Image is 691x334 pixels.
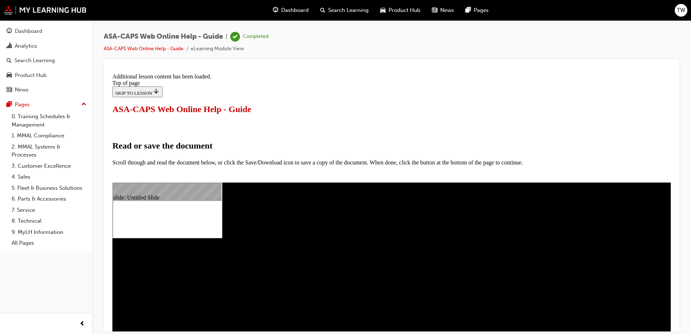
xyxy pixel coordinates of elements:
div: Analytics [15,42,37,50]
span: news-icon [432,6,437,15]
div: News [15,86,29,94]
span: SKIP TO LESSON [6,20,50,25]
span: TW [677,6,685,14]
span: search-icon [320,6,325,15]
a: News [3,83,89,97]
span: Product Hub [389,6,420,14]
a: 8. Technical [9,215,89,227]
a: news-iconNews [426,3,460,18]
li: eLearning Module View [191,45,244,53]
button: Pages [3,98,89,111]
a: Product Hub [3,69,89,82]
a: 9. MyLH Information [9,227,89,238]
span: ASA-CAPS Web Online Help - Guide [104,33,223,41]
a: 4. Sales [9,171,89,183]
div: CAPS WEB Online Help [28,35,93,41]
a: 6. Parts & Accessories [9,193,89,205]
iframe: ASA-CAPS Web Online Help - Guide [3,112,113,168]
div: ASA [14,35,26,41]
a: 5. Fleet & Business Solutions [9,183,89,194]
a: 1. MMAL Compliance [9,130,89,141]
a: Dashboard [3,25,89,38]
a: pages-iconPages [460,3,494,18]
a: Search Learning [3,54,89,67]
span: prev-icon [80,320,85,329]
p: Scroll through and read the document below, or click the Save/Download icon to save a copy of the... [3,89,561,95]
span: car-icon [380,6,386,15]
span: Search Learning [328,6,369,14]
h1: ASA-CAPS Web Online Help - Guide [3,34,561,44]
a: 0. Training Schedules & Management [9,111,89,130]
button: SKIP TO LESSON [3,16,53,27]
a: guage-iconDashboard [267,3,314,18]
div: Pages [15,100,30,109]
div: Additional lesson content has been loaded. [3,3,561,9]
a: Page 1 [3,18,106,68]
button: TW [675,4,687,17]
span: pages-icon [465,6,471,15]
span: news-icon [7,87,12,93]
span: | [226,33,227,41]
a: 3. Customer Excellence [9,160,89,172]
span: News [440,6,454,14]
span: Dashboard [281,6,309,14]
a: car-iconProduct Hub [374,3,426,18]
span: Pages [474,6,489,14]
div: Completed [243,33,269,40]
a: 2. MMAL Systems & Processes [9,141,89,160]
a: Analytics [3,39,89,53]
span: chart-icon [7,43,12,50]
canvas: Thumbnail of Page 1 [3,18,39,69]
img: mmal [4,5,87,15]
span: learningRecordVerb_COMPLETE-icon [230,32,240,42]
a: search-iconSearch Learning [314,3,374,18]
a: ASA-CAPS Web Online Help - Guide [104,46,184,52]
div: - [26,35,28,41]
a: All Pages [9,237,89,249]
section: Lesson Header [3,34,561,44]
div: Dashboard [15,27,42,35]
span: up-icon [81,100,86,109]
button: DashboardAnalyticsSearch LearningProduct HubNews [3,23,89,98]
span: guage-icon [273,6,278,15]
div: Search Learning [14,56,55,65]
a: 7. Service [9,205,89,216]
span: car-icon [7,72,12,79]
span: guage-icon [7,28,12,35]
strong: Read or save the document [3,70,103,80]
span: search-icon [7,57,12,64]
div: Top of page [3,9,561,16]
div: Product Hub [15,71,47,80]
span: pages-icon [7,102,12,108]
